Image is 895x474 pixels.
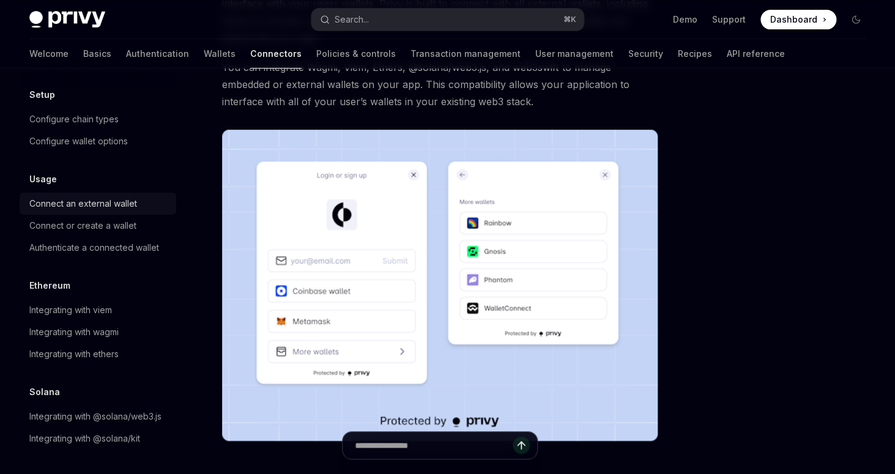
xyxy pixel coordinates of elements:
[222,130,658,441] img: Connectors3
[29,218,136,233] div: Connect or create a wallet
[29,11,105,28] img: dark logo
[83,39,111,69] a: Basics
[673,13,697,26] a: Demo
[20,321,176,343] a: Integrating with wagmi
[20,405,176,428] a: Integrating with @solana/web3.js
[846,10,866,29] button: Toggle dark mode
[20,343,176,365] a: Integrating with ethers
[335,12,369,27] div: Search...
[222,59,658,110] span: You can integrate Wagmi, Viem, Ethers, @solana/web3.js, and web3swift to manage embedded or exter...
[29,172,57,187] h5: Usage
[311,9,584,31] button: Open search
[563,15,576,24] span: ⌘ K
[29,39,69,69] a: Welcome
[29,347,119,361] div: Integrating with ethers
[29,87,55,102] h5: Setup
[29,278,70,293] h5: Ethereum
[20,193,176,215] a: Connect an external wallet
[770,13,817,26] span: Dashboard
[760,10,836,29] a: Dashboard
[29,409,162,424] div: Integrating with @solana/web3.js
[29,112,119,127] div: Configure chain types
[355,432,513,459] input: Ask a question...
[727,39,785,69] a: API reference
[678,39,712,69] a: Recipes
[126,39,189,69] a: Authentication
[20,299,176,321] a: Integrating with viem
[410,39,521,69] a: Transaction management
[29,240,159,255] div: Authenticate a connected wallet
[29,325,119,339] div: Integrating with wagmi
[316,39,396,69] a: Policies & controls
[250,39,302,69] a: Connectors
[20,130,176,152] a: Configure wallet options
[20,428,176,450] a: Integrating with @solana/kit
[204,39,236,69] a: Wallets
[20,237,176,259] a: Authenticate a connected wallet
[20,108,176,130] a: Configure chain types
[712,13,746,26] a: Support
[628,39,663,69] a: Security
[29,134,128,149] div: Configure wallet options
[29,385,60,399] h5: Solana
[29,303,112,317] div: Integrating with viem
[20,215,176,237] a: Connect or create a wallet
[513,437,530,454] button: Send message
[29,196,137,211] div: Connect an external wallet
[29,431,140,446] div: Integrating with @solana/kit
[535,39,614,69] a: User management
